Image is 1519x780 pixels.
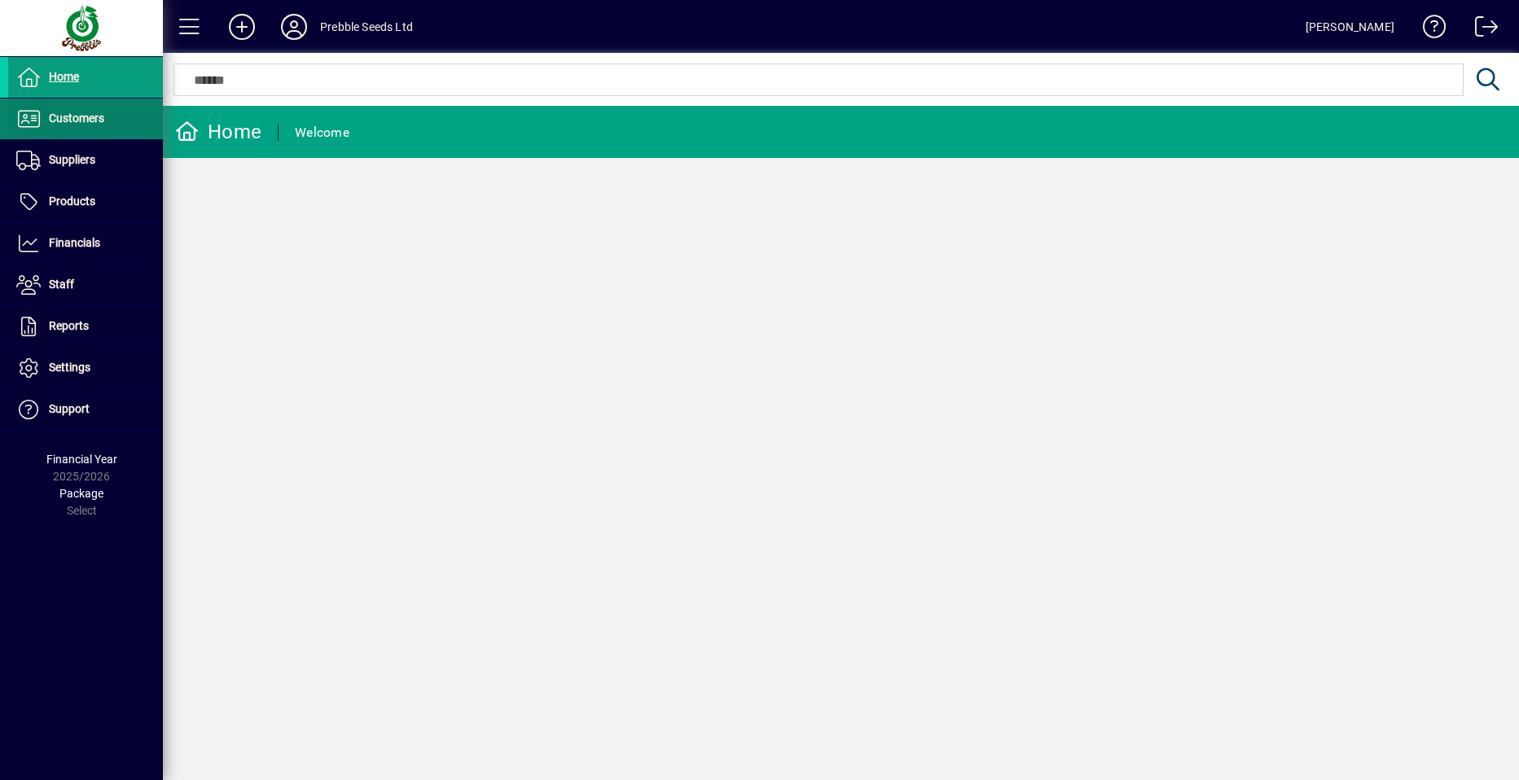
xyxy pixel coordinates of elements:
[320,14,413,40] div: Prebble Seeds Ltd
[49,112,104,125] span: Customers
[175,119,261,145] div: Home
[49,319,89,332] span: Reports
[216,12,268,42] button: Add
[8,223,163,264] a: Financials
[8,140,163,181] a: Suppliers
[8,306,163,347] a: Reports
[295,120,349,146] div: Welcome
[46,453,117,466] span: Financial Year
[8,348,163,388] a: Settings
[49,70,79,83] span: Home
[268,12,320,42] button: Profile
[49,153,95,166] span: Suppliers
[49,361,90,374] span: Settings
[49,195,95,208] span: Products
[8,389,163,430] a: Support
[8,182,163,222] a: Products
[49,402,90,415] span: Support
[49,278,74,291] span: Staff
[8,99,163,139] a: Customers
[8,265,163,305] a: Staff
[49,236,100,249] span: Financials
[1463,3,1499,56] a: Logout
[1306,14,1394,40] div: [PERSON_NAME]
[59,487,103,500] span: Package
[1411,3,1447,56] a: Knowledge Base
